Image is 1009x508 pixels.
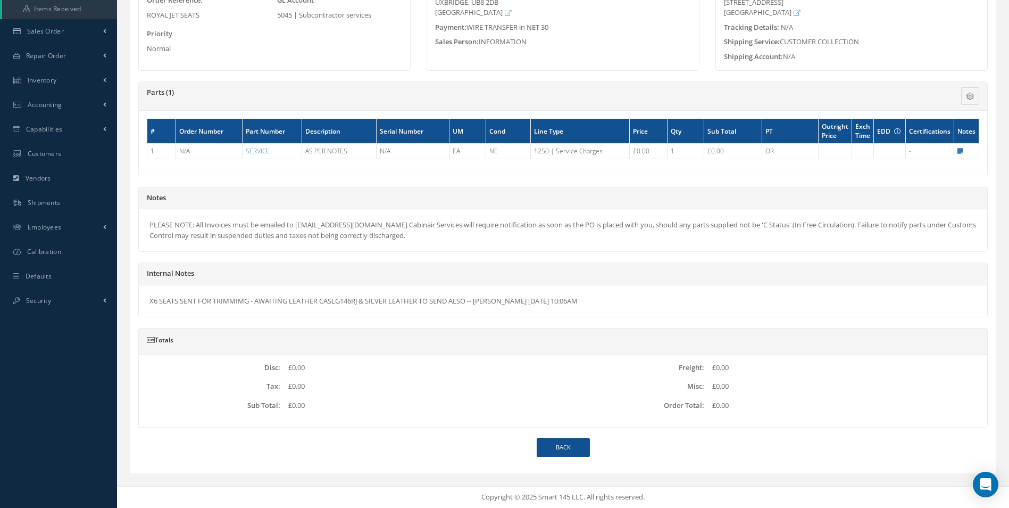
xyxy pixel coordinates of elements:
[716,52,987,62] div: N/A
[128,492,998,503] div: Copyright © 2025 Smart 145 LLC. All rights reserved.
[852,119,874,144] th: Exch Time
[147,10,272,21] div: ROYAL JET SEATS
[246,146,270,155] a: SERVICE
[377,119,449,144] th: Serial Number
[954,119,979,144] th: Notes
[704,363,987,373] div: £0.00
[704,119,762,144] th: Sub Total
[28,76,57,85] span: Inventory
[973,472,998,497] div: Open Intercom Messenger
[630,119,668,144] th: Price
[563,364,705,372] label: Freight:
[724,52,783,61] span: Shipping Account:
[147,144,176,159] td: 1
[530,144,629,159] td: 1250 | Service Charges
[147,194,979,202] h5: Notes
[712,400,729,410] span: £0.00
[28,223,62,232] span: Employees
[377,144,449,159] td: N/A
[818,119,852,144] th: Outright Price
[563,382,705,390] label: Misc:
[147,88,838,97] h5: Parts (1)
[242,119,302,144] th: Part Number
[28,100,62,109] span: Accounting
[906,119,954,144] th: Certifications
[704,144,762,159] td: £0.00
[139,285,987,317] div: X6 SEATS SENT FOR TRIMMIMG - AWAITING LEATHER CASLG146RJ & SILVER LEATHER TO SEND ALSO -- [PERSON...
[147,337,979,344] h5: Totals
[435,37,479,46] span: Sales Person:
[147,119,176,144] th: #
[449,119,486,144] th: UM
[27,247,61,256] span: Calibration
[668,144,704,159] td: 1
[724,22,779,32] span: Tracking Details:
[668,119,704,144] th: Qty
[147,269,979,278] h5: Internal Notes
[139,382,280,390] label: Tax:
[563,402,705,409] label: Order Total:
[486,144,531,159] td: NE
[630,144,668,159] td: £0.00
[427,37,698,47] div: INFORMATION
[280,381,563,392] div: £0.00
[486,119,531,144] th: Cond
[530,119,629,144] th: Line Type
[26,174,51,183] span: Vendors
[26,296,51,305] span: Security
[147,29,172,39] label: Priority
[704,381,987,392] div: £0.00
[724,37,780,46] span: Shipping Service:
[874,119,906,144] th: EDD
[176,144,242,159] td: N/A
[27,27,64,36] span: Sales Order
[28,149,62,158] span: Customers
[781,22,793,32] span: N/A
[139,209,987,251] div: PLEASE NOTE: All Invoices must be emailed to [EMAIL_ADDRESS][DOMAIN_NAME] Cabinair Services will ...
[449,144,486,159] td: EA
[537,438,590,457] a: Back
[762,144,819,159] td: OR
[176,119,242,144] th: Order Number
[762,119,819,144] th: PT
[302,144,377,159] td: AS PER NOTES
[139,364,280,372] label: Disc:
[28,198,61,207] span: Shipments
[427,22,698,33] div: WIRE TRANSFER in NET 30
[280,363,563,373] div: £0.00
[277,10,402,21] div: 5045 | Subcontractor services
[147,44,272,54] div: Normal
[139,402,280,409] label: Sub Total:
[716,37,987,47] div: CUSTOMER COLLECTION
[288,400,305,410] span: £0.00
[302,119,377,144] th: Description
[26,272,52,281] span: Defaults
[26,125,63,134] span: Capabilities
[435,22,466,32] span: Payment:
[906,144,954,159] td: -
[26,51,66,60] span: Repair Order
